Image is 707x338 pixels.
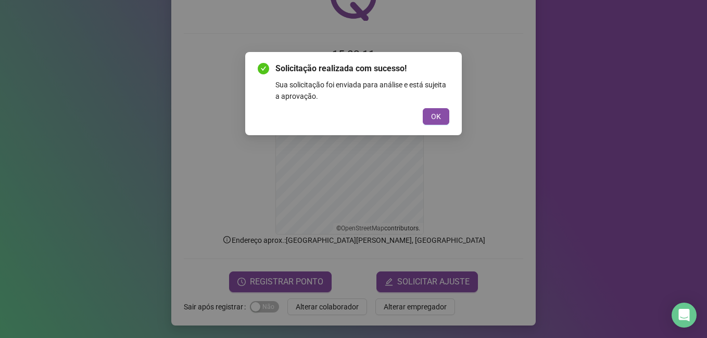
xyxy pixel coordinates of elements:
span: check-circle [258,63,269,74]
button: OK [423,108,449,125]
span: Solicitação realizada com sucesso! [275,62,449,75]
div: Open Intercom Messenger [672,303,697,328]
div: Sua solicitação foi enviada para análise e está sujeita a aprovação. [275,79,449,102]
span: OK [431,111,441,122]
